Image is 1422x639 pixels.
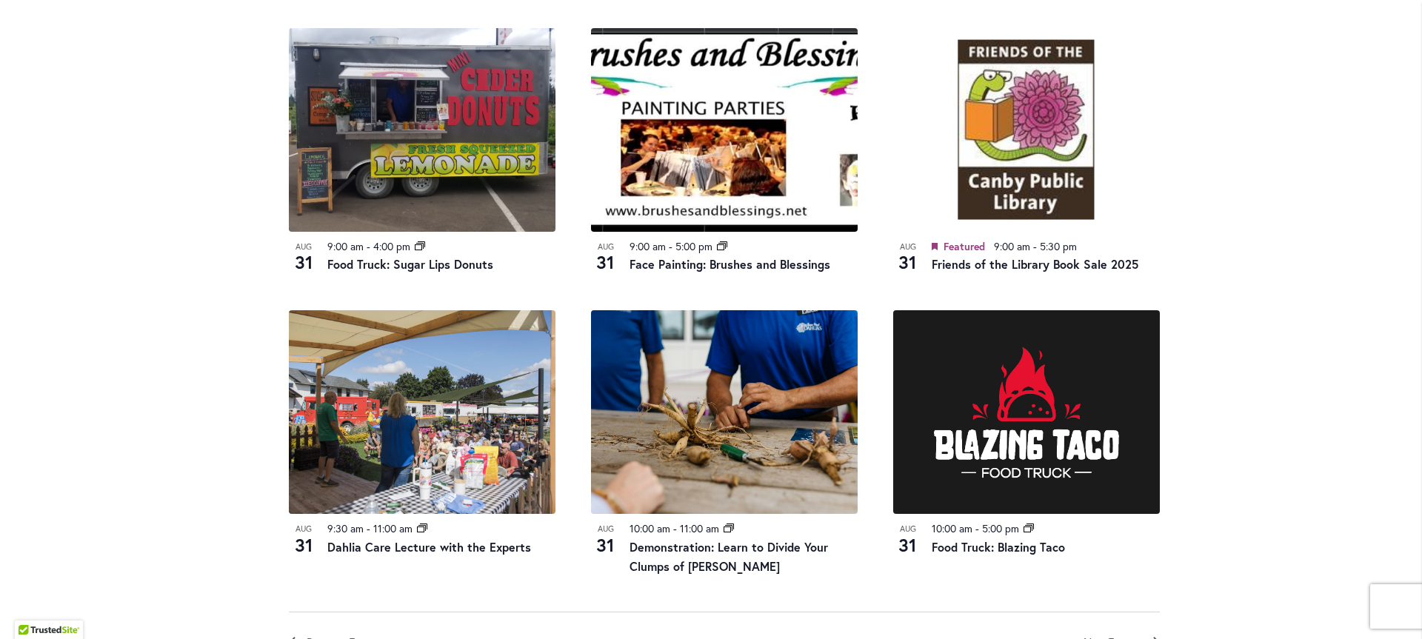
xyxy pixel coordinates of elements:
[373,239,410,253] time: 4:00 pm
[591,241,621,253] span: Aug
[932,521,972,535] time: 10:00 am
[289,523,318,535] span: Aug
[932,238,938,255] em: Featured
[327,521,364,535] time: 9:30 am
[630,239,666,253] time: 9:00 am
[367,239,370,253] span: -
[327,256,493,272] a: Food Truck: Sugar Lips Donuts
[367,521,370,535] span: -
[327,239,364,253] time: 9:00 am
[591,310,858,514] img: Dividing Dahlia Tuber Clumps
[669,239,672,253] span: -
[289,28,555,232] img: Food Truck: Sugar Lips Apple Cider Donuts
[591,28,858,232] img: Brushes and Blessings – Face Painting
[591,250,621,275] span: 31
[289,250,318,275] span: 31
[1033,239,1037,253] span: -
[630,256,830,272] a: Face Painting: Brushes and Blessings
[11,586,53,628] iframe: Launch Accessibility Center
[591,532,621,558] span: 31
[1040,239,1077,253] time: 5:30 pm
[289,241,318,253] span: Aug
[373,521,413,535] time: 11:00 am
[893,310,1160,514] img: Blazing Taco Food Truck
[893,523,923,535] span: Aug
[289,532,318,558] span: 31
[994,239,1030,253] time: 9:00 am
[675,239,712,253] time: 5:00 pm
[327,539,531,555] a: Dahlia Care Lecture with the Experts
[893,241,923,253] span: Aug
[932,256,1138,272] a: Friends of the Library Book Sale 2025
[630,539,828,574] a: Demonstration: Learn to Divide Your Clumps of [PERSON_NAME]
[591,523,621,535] span: Aug
[975,521,979,535] span: -
[982,521,1019,535] time: 5:00 pm
[893,28,1160,232] img: Friends of the Canby Library
[893,250,923,275] span: 31
[893,532,923,558] span: 31
[932,539,1065,555] a: Food Truck: Blazing Taco
[289,310,555,514] img: Dahlia Lecture
[680,521,719,535] time: 11:00 am
[944,239,985,253] span: Featured
[630,521,670,535] time: 10:00 am
[673,521,677,535] span: -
